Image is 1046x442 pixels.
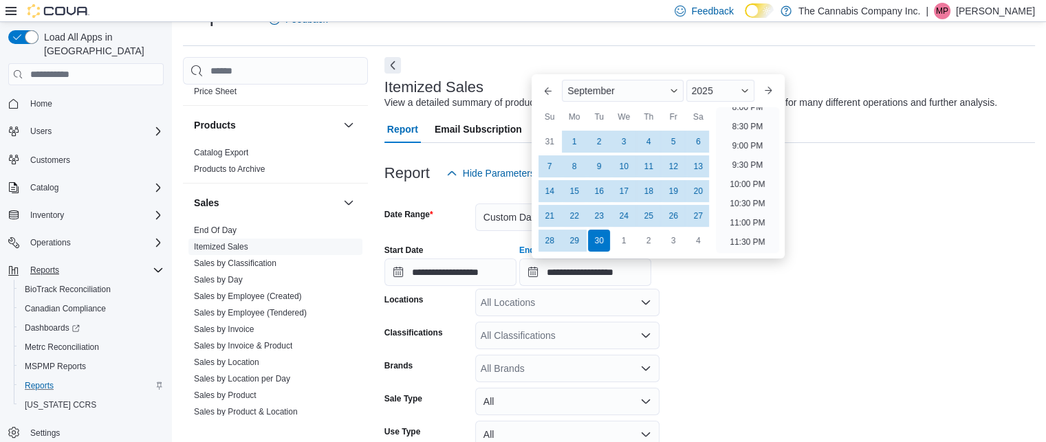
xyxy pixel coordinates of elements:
[640,330,651,341] button: Open list of options
[563,230,585,252] div: day-29
[194,407,298,417] a: Sales by Product & Location
[588,230,610,252] div: day-30
[25,262,164,278] span: Reports
[638,180,660,202] div: day-18
[538,230,560,252] div: day-28
[19,281,164,298] span: BioTrack Reconciliation
[19,339,105,355] a: Metrc Reconciliation
[588,131,610,153] div: day-2
[25,95,164,112] span: Home
[538,106,560,128] div: Su
[194,258,276,268] a: Sales by Classification
[14,338,169,357] button: Metrc Reconciliation
[640,297,651,308] button: Open list of options
[563,205,585,227] div: day-22
[30,265,59,276] span: Reports
[30,155,70,166] span: Customers
[638,205,660,227] div: day-25
[384,245,424,256] label: Start Date
[194,275,243,285] a: Sales by Day
[3,122,169,141] button: Users
[562,80,683,102] div: Button. Open the month selector. September is currently selected.
[563,131,585,153] div: day-1
[25,425,65,441] a: Settings
[194,86,237,97] span: Price Sheet
[638,131,660,153] div: day-4
[563,155,585,177] div: day-8
[25,96,58,112] a: Home
[19,300,111,317] a: Canadian Compliance
[687,205,709,227] div: day-27
[194,373,290,384] span: Sales by Location per Day
[194,308,307,318] a: Sales by Employee (Tendered)
[384,79,483,96] h3: Itemized Sales
[19,300,164,317] span: Canadian Compliance
[25,424,164,441] span: Settings
[638,230,660,252] div: day-2
[384,393,422,404] label: Sale Type
[3,233,169,252] button: Operations
[194,291,302,301] a: Sales by Employee (Created)
[25,179,64,196] button: Catalog
[19,320,85,336] a: Dashboards
[662,205,684,227] div: day-26
[727,99,769,115] li: 8:00 PM
[687,155,709,177] div: day-13
[384,426,420,437] label: Use Type
[798,3,920,19] p: The Cannabis Company Inc.
[691,4,733,18] span: Feedback
[613,230,635,252] div: day-1
[686,80,754,102] div: Button. Open the year selector. 2025 is currently selected.
[724,214,770,231] li: 11:00 PM
[538,155,560,177] div: day-7
[25,380,54,391] span: Reports
[613,155,635,177] div: day-10
[19,339,164,355] span: Metrc Reconciliation
[194,341,292,351] a: Sales by Invoice & Product
[19,397,102,413] a: [US_STATE] CCRS
[194,307,307,318] span: Sales by Employee (Tendered)
[30,182,58,193] span: Catalog
[384,294,424,305] label: Locations
[39,30,164,58] span: Load All Apps in [GEOGRAPHIC_DATA]
[194,258,276,269] span: Sales by Classification
[640,363,651,374] button: Open list of options
[3,261,169,280] button: Reports
[183,144,368,183] div: Products
[745,3,774,18] input: Dark Mode
[19,320,164,336] span: Dashboards
[384,209,433,220] label: Date Range
[30,98,52,109] span: Home
[194,242,248,252] a: Itemized Sales
[14,280,169,299] button: BioTrack Reconciliation
[340,117,357,133] button: Products
[3,93,169,113] button: Home
[19,358,91,375] a: MSPMP Reports
[194,291,302,302] span: Sales by Employee (Created)
[638,106,660,128] div: Th
[956,3,1035,19] p: [PERSON_NAME]
[25,322,80,333] span: Dashboards
[30,126,52,137] span: Users
[716,107,778,253] ul: Time
[3,206,169,225] button: Inventory
[194,357,259,367] a: Sales by Location
[19,397,164,413] span: Washington CCRS
[588,180,610,202] div: day-16
[340,195,357,211] button: Sales
[194,406,298,417] span: Sales by Product & Location
[441,159,541,187] button: Hide Parameters
[613,205,635,227] div: day-24
[14,357,169,376] button: MSPMP Reports
[724,176,770,192] li: 10:00 PM
[538,180,560,202] div: day-14
[25,361,86,372] span: MSPMP Reports
[194,340,292,351] span: Sales by Invoice & Product
[662,106,684,128] div: Fr
[19,377,59,394] a: Reports
[475,388,660,415] button: All
[194,196,338,210] button: Sales
[724,195,770,212] li: 10:30 PM
[934,3,950,19] div: Mitch Parker
[194,241,248,252] span: Itemized Sales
